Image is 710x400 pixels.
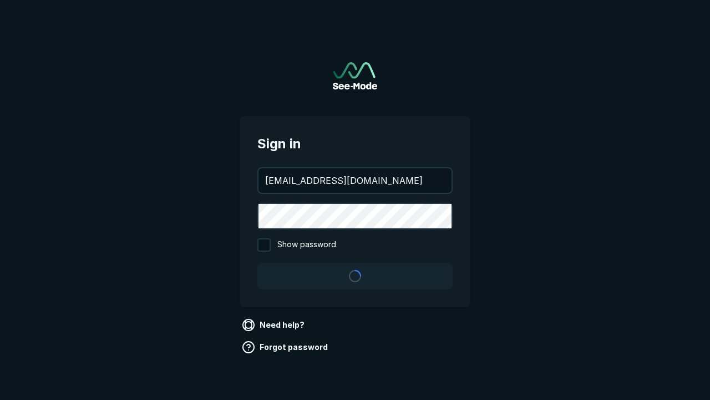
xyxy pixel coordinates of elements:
a: Forgot password [240,338,332,356]
span: Sign in [257,134,453,154]
a: Need help? [240,316,309,334]
input: your@email.com [258,168,452,193]
img: See-Mode Logo [333,62,377,89]
span: Show password [277,238,336,252]
a: Go to sign in [333,62,377,89]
